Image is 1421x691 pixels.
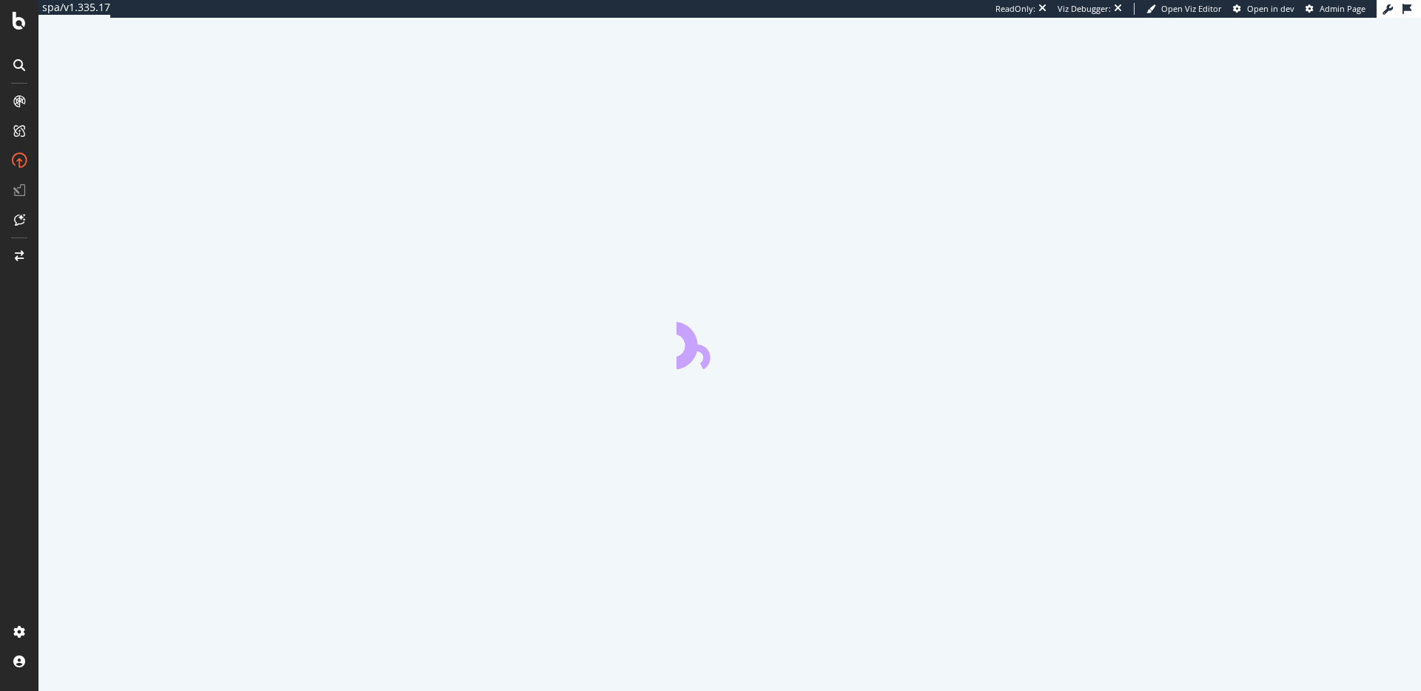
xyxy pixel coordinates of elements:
[1058,3,1111,15] div: Viz Debugger:
[1320,3,1365,14] span: Admin Page
[1146,3,1222,15] a: Open Viz Editor
[676,316,783,369] div: animation
[995,3,1035,15] div: ReadOnly:
[1306,3,1365,15] a: Admin Page
[1161,3,1222,14] span: Open Viz Editor
[1233,3,1294,15] a: Open in dev
[1247,3,1294,14] span: Open in dev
